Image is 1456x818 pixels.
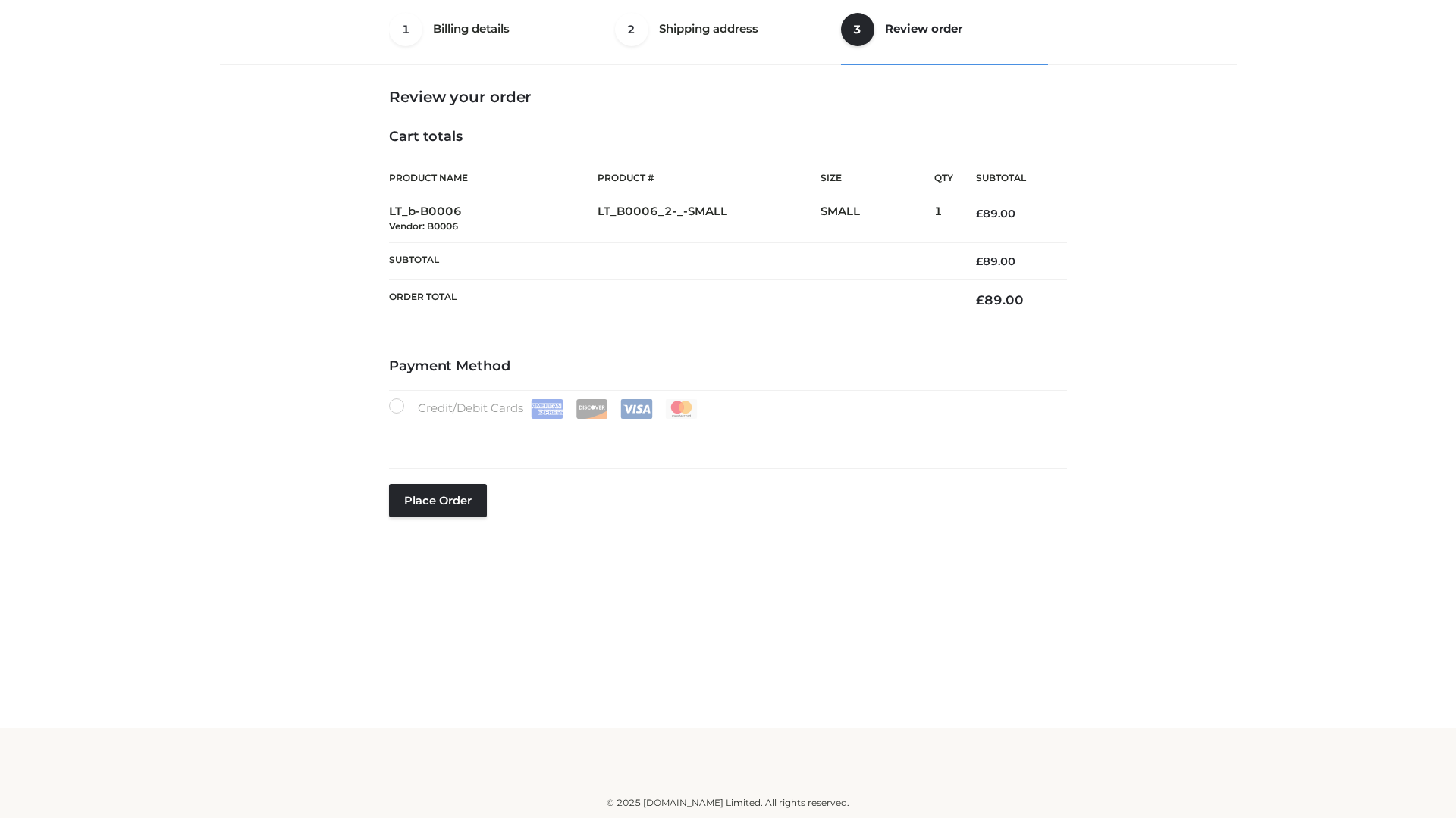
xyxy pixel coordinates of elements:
[389,398,699,419] label: Credit/Debit Cards
[976,254,983,268] span: £
[934,161,953,195] th: Qty
[389,242,953,279] th: Subtotal
[389,280,953,320] th: Order Total
[665,399,698,419] img: Mastercard
[389,220,458,232] small: Vendor: B0006
[821,161,927,195] th: Size
[976,207,1015,220] bdi: 89.00
[598,161,821,195] th: Product #
[389,195,598,243] td: LT_b-B0006
[953,161,1067,195] th: Subtotal
[389,358,1067,375] h4: Payment Method
[620,399,653,419] img: Visa
[976,207,983,220] span: £
[225,795,1231,810] div: © 2025 [DOMAIN_NAME] Limited. All rights reserved.
[576,399,608,419] img: Discover
[934,195,953,243] td: 1
[389,129,1067,145] h4: Cart totals
[976,254,1015,268] bdi: 89.00
[389,161,598,195] th: Product Name
[976,292,1024,308] bdi: 89.00
[398,426,1058,442] iframe: Secure card payment input frame
[389,88,1067,106] h3: Review your order
[821,195,934,243] td: SMALL
[531,399,563,419] img: Amex
[389,484,487,517] button: Place order
[598,195,821,243] td: LT_B0006_2-_-SMALL
[976,292,984,308] span: £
